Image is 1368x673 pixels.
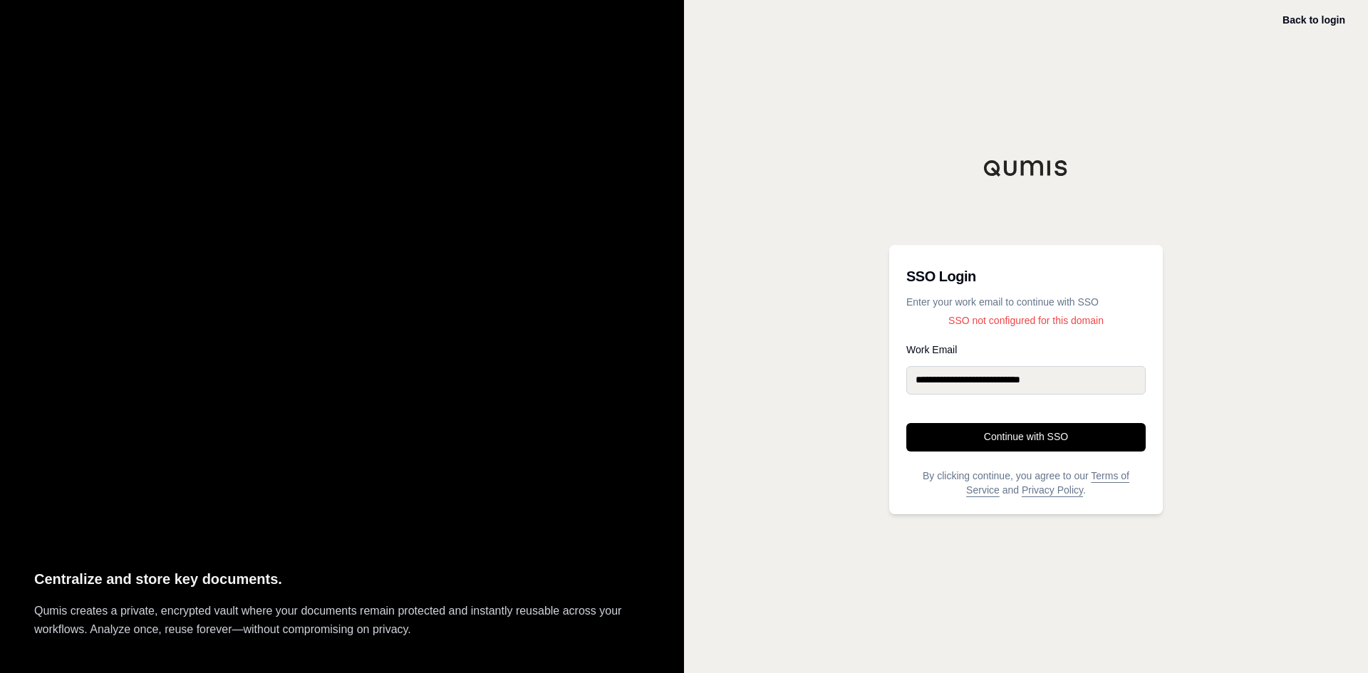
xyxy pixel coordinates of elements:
p: Enter your work email to continue with SSO [906,295,1146,309]
a: Privacy Policy [1022,484,1083,496]
p: SSO not configured for this domain [906,313,1146,328]
p: By clicking continue, you agree to our and . [906,469,1146,497]
a: Terms of Service [966,470,1129,496]
p: Qumis creates a private, encrypted vault where your documents remain protected and instantly reus... [34,602,650,639]
a: Back to login [1282,14,1345,26]
img: Qumis [983,160,1069,177]
h3: SSO Login [906,262,1146,291]
label: Work Email [906,345,1146,355]
button: Continue with SSO [906,423,1146,452]
p: Centralize and store key documents. [34,568,650,591]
